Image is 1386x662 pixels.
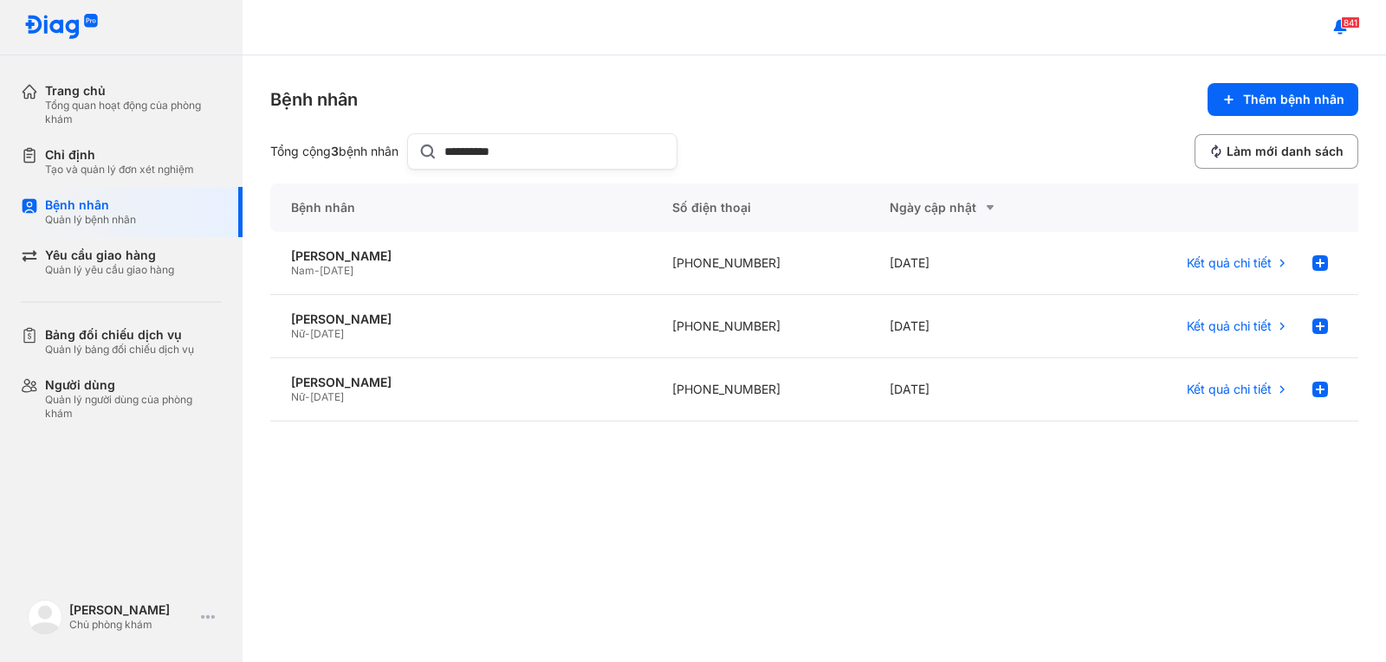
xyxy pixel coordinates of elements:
span: [DATE] [310,390,344,403]
div: Quản lý yêu cầu giao hàng [45,263,174,277]
div: Quản lý bệnh nhân [45,213,136,227]
span: [DATE] [320,264,353,277]
div: [PHONE_NUMBER] [651,358,869,421]
div: [PHONE_NUMBER] [651,232,869,295]
div: Bệnh nhân [270,183,651,232]
span: 3 [331,144,339,158]
div: Bệnh nhân [270,87,358,112]
div: Trang chủ [45,83,222,99]
span: Làm mới danh sách [1227,144,1344,159]
div: [DATE] [869,358,1086,421]
span: Kết quả chi tiết [1187,382,1272,397]
div: Chỉ định [45,147,194,163]
div: Ngày cập nhật [890,197,1065,218]
div: [DATE] [869,295,1086,358]
span: 841 [1341,16,1360,29]
button: Làm mới danh sách [1195,134,1358,169]
div: [PERSON_NAME] [291,375,631,390]
div: [PERSON_NAME] [291,248,631,264]
div: Yêu cầu giao hàng [45,247,174,263]
div: Chủ phòng khám [69,618,194,632]
span: Nữ [291,327,305,340]
span: Nữ [291,390,305,403]
div: Người dùng [45,377,222,393]
div: Quản lý bảng đối chiếu dịch vụ [45,343,194,357]
div: [PERSON_NAME] [291,312,631,327]
span: - [305,390,310,403]
img: logo [28,600,62,634]
div: Bảng đối chiếu dịch vụ [45,327,194,343]
img: logo [24,14,99,41]
span: - [305,327,310,340]
span: Kết quả chi tiết [1187,255,1272,271]
div: Bệnh nhân [45,197,136,213]
span: Thêm bệnh nhân [1243,92,1344,107]
div: Tổng cộng bệnh nhân [270,144,400,159]
div: [DATE] [869,232,1086,295]
div: Tạo và quản lý đơn xét nghiệm [45,163,194,177]
button: Thêm bệnh nhân [1208,83,1358,116]
span: - [314,264,320,277]
div: [PHONE_NUMBER] [651,295,869,358]
span: [DATE] [310,327,344,340]
div: Tổng quan hoạt động của phòng khám [45,99,222,126]
span: Kết quả chi tiết [1187,318,1272,334]
span: Nam [291,264,314,277]
div: Số điện thoại [651,183,869,232]
div: [PERSON_NAME] [69,602,194,618]
div: Quản lý người dùng của phòng khám [45,393,222,421]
